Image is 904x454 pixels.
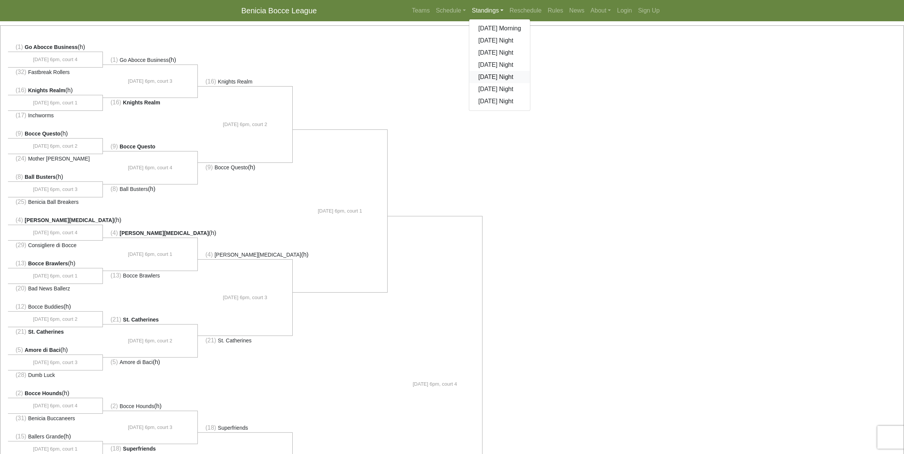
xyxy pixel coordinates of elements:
li: (h) [8,345,103,355]
span: Benicia Buccaneers [28,415,75,421]
a: Reschedule [506,3,545,18]
span: Knights Realm [28,87,65,93]
span: (8) [16,173,23,180]
span: [DATE] 6pm, court 3 [33,186,77,193]
li: (h) [8,302,103,312]
span: [DATE] 6pm, court 1 [33,99,77,107]
span: (17) [16,112,26,118]
span: (21) [110,316,121,323]
span: Bocce Questo [215,164,248,170]
span: Inchworms [28,112,54,118]
span: (16) [205,78,216,85]
span: [DATE] 6pm, court 1 [318,207,362,215]
span: Amore di Baci [25,347,60,353]
span: Bad News Ballerz [28,285,70,292]
span: [DATE] 6pm, court 1 [33,445,77,453]
span: (8) [110,186,118,192]
li: (h) [8,259,103,268]
span: Bocce Brawlers [123,273,160,279]
span: Consigliere di Bocce [28,242,77,248]
span: [PERSON_NAME][MEDICAL_DATA] [25,217,114,223]
span: (20) [16,285,26,292]
span: (29) [16,242,26,248]
span: [DATE] 6pm, court 4 [33,402,77,410]
li: (h) [103,184,198,194]
span: [DATE] 6pm, court 2 [223,121,267,128]
li: (h) [8,172,103,182]
span: (32) [16,69,26,75]
span: [DATE] 6pm, court 4 [33,229,77,236]
span: Bocce Questo [120,143,155,150]
span: [PERSON_NAME][MEDICAL_DATA] [120,230,209,236]
span: (13) [16,260,26,266]
span: Ball Busters [25,174,56,180]
span: Go Abocce Business [25,44,78,50]
li: (h) [103,229,198,238]
a: [DATE] Night [469,59,530,71]
span: [DATE] 6pm, court 3 [128,77,172,85]
span: Bocce Buddies [28,304,63,310]
li: (h) [8,129,103,139]
span: (16) [16,87,26,93]
span: [DATE] 6pm, court 3 [223,294,267,301]
span: (13) [110,272,121,279]
li: (h) [8,43,103,52]
span: Dumb Luck [28,372,55,378]
span: Knights Realm [123,99,160,106]
li: (h) [8,86,103,95]
a: [DATE] Night [469,95,530,107]
span: (5) [16,347,23,353]
span: (4) [205,251,213,258]
span: (2) [16,390,23,396]
span: (18) [110,445,121,452]
a: Rules [545,3,566,18]
span: Ball Busters [120,186,148,192]
span: Knights Realm [218,79,252,85]
a: [DATE] Night [469,71,530,83]
span: (16) [110,99,121,106]
span: (9) [110,143,118,150]
span: [DATE] 6pm, court 3 [33,359,77,366]
span: Fastbreak Rollers [28,69,70,75]
span: St. Catherines [218,337,252,344]
span: Bocce Brawlers [28,260,68,266]
span: Benicia Ball Breakers [28,199,79,205]
span: (31) [16,415,26,421]
a: [DATE] Night [469,35,530,47]
span: (25) [16,199,26,205]
span: Superfriends [218,425,248,431]
span: [DATE] 6pm, court 1 [33,272,77,280]
span: (1) [110,57,118,63]
span: St. Catherines [28,329,64,335]
li: (h) [8,389,103,398]
a: [DATE] Night [469,47,530,59]
span: (4) [110,230,118,236]
div: Standings [469,19,531,111]
a: Schedule [433,3,469,18]
span: [DATE] 6pm, court 4 [128,164,172,172]
li: (h) [103,402,198,411]
a: Teams [409,3,433,18]
span: [DATE] 6pm, court 3 [128,424,172,431]
span: Go Abocce Business [120,57,169,63]
span: St. Catherines [123,317,159,323]
span: [DATE] 6pm, court 2 [128,337,172,345]
li: (h) [103,357,198,367]
span: (21) [16,328,26,335]
a: Standings [469,3,506,18]
span: (21) [205,337,216,344]
a: Login [614,3,635,18]
span: (1) [16,44,23,50]
span: [DATE] 6pm, court 2 [33,315,77,323]
span: (4) [16,217,23,223]
li: (h) [103,55,198,65]
a: About [588,3,614,18]
span: [DATE] 6pm, court 4 [413,380,457,388]
li: (h) [198,250,293,260]
li: (h) [8,216,103,225]
span: Mother [PERSON_NAME] [28,156,90,162]
span: Ballers Grande [28,434,63,440]
span: (24) [16,155,26,162]
li: (h) [198,162,293,172]
span: (9) [205,164,213,170]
